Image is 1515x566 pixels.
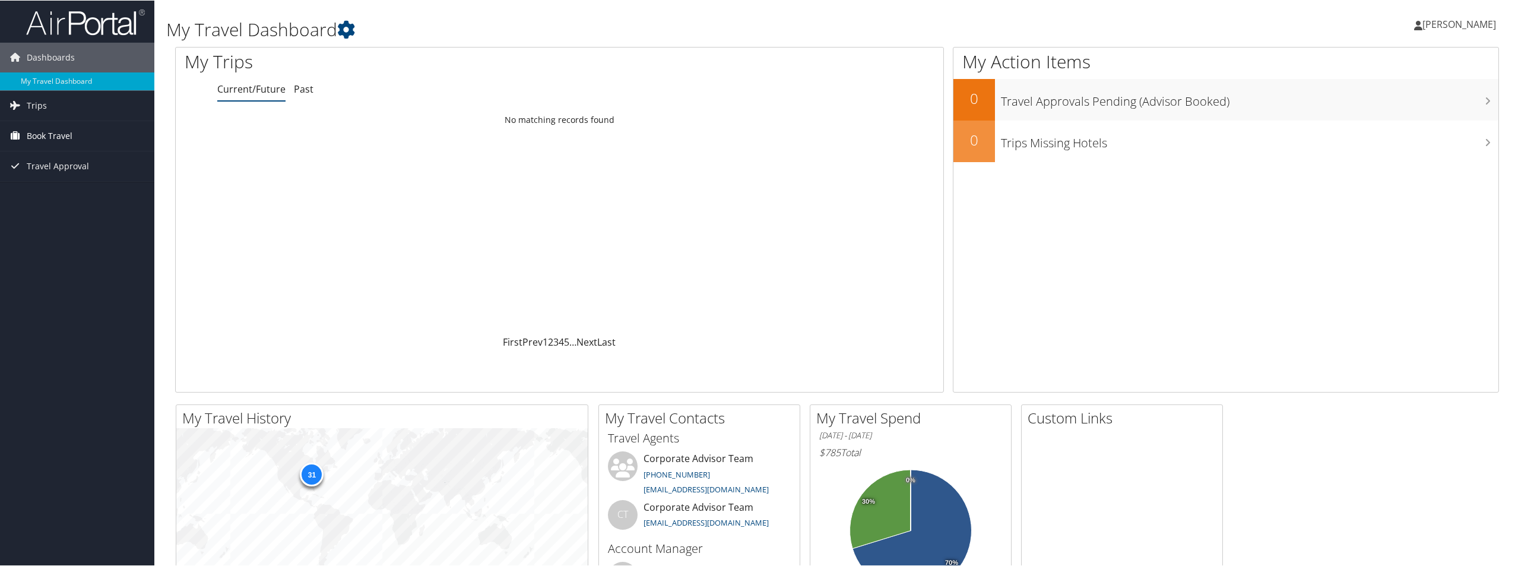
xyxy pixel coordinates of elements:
h1: My Action Items [953,49,1498,74]
a: 2 [548,335,553,348]
h2: My Travel History [182,407,588,428]
a: 0Trips Missing Hotels [953,120,1498,162]
a: Next [576,335,597,348]
a: [EMAIL_ADDRESS][DOMAIN_NAME] [644,483,769,494]
h6: [DATE] - [DATE] [819,429,1002,441]
div: 31 [300,461,324,485]
span: [PERSON_NAME] [1422,17,1496,30]
div: CT [608,499,638,529]
tspan: 70% [945,559,958,566]
td: No matching records found [176,109,943,130]
a: 3 [553,335,559,348]
span: Travel Approval [27,151,89,181]
a: Current/Future [217,82,286,95]
h2: 0 [953,88,995,108]
a: [PERSON_NAME] [1414,6,1508,42]
span: Trips [27,90,47,120]
a: Prev [522,335,543,348]
h2: My Travel Spend [816,407,1011,428]
a: 4 [559,335,564,348]
h3: Travel Agents [608,429,791,446]
h1: My Trips [185,49,614,74]
h6: Total [819,445,1002,459]
span: … [569,335,576,348]
a: 0Travel Approvals Pending (Advisor Booked) [953,78,1498,120]
a: 5 [564,335,569,348]
span: $785 [819,445,841,459]
h2: Custom Links [1028,407,1222,428]
a: [EMAIL_ADDRESS][DOMAIN_NAME] [644,517,769,527]
tspan: 0% [906,476,915,483]
a: Past [294,82,313,95]
h3: Travel Approvals Pending (Advisor Booked) [1001,87,1498,109]
a: First [503,335,522,348]
li: Corporate Advisor Team [602,499,797,538]
tspan: 30% [862,498,875,505]
img: airportal-logo.png [26,8,145,36]
a: 1 [543,335,548,348]
a: Last [597,335,616,348]
h3: Account Manager [608,540,791,556]
span: Book Travel [27,121,72,150]
span: Dashboards [27,42,75,72]
h2: 0 [953,129,995,150]
h2: My Travel Contacts [605,407,800,428]
a: [PHONE_NUMBER] [644,469,710,479]
li: Corporate Advisor Team [602,451,797,499]
h3: Trips Missing Hotels [1001,128,1498,151]
h1: My Travel Dashboard [166,17,1061,42]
